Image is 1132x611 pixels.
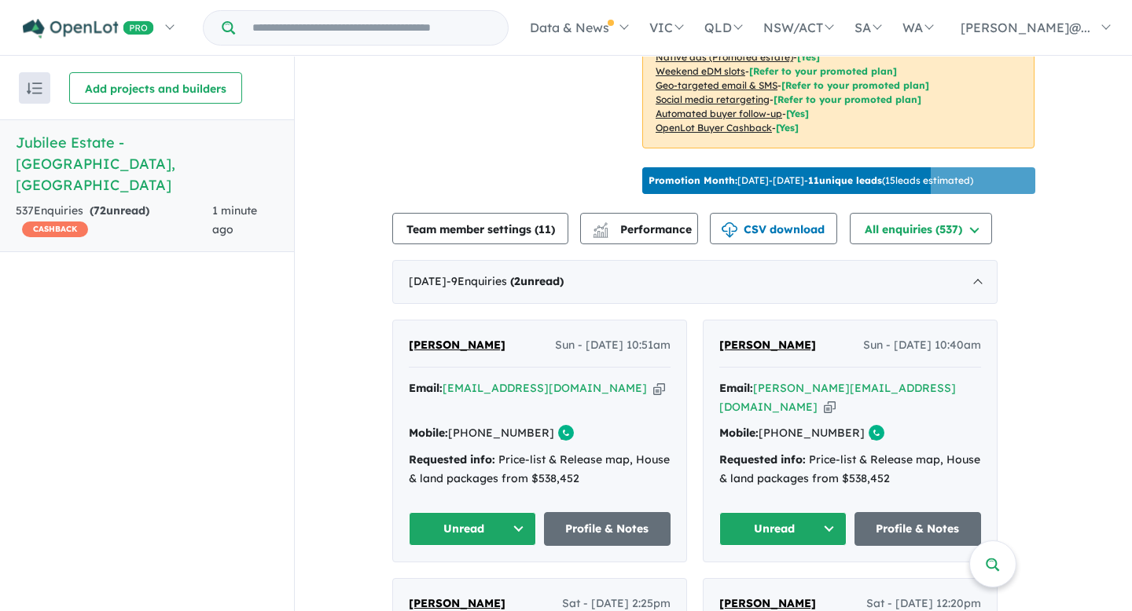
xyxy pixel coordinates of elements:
span: [Refer to your promoted plan] [774,93,921,105]
img: download icon [722,222,737,238]
div: 537 Enquir ies [16,202,212,240]
button: Unread [409,512,536,546]
b: Promotion Month: [649,174,737,186]
img: Openlot PRO Logo White [23,19,154,38]
span: 1 minute ago [212,203,257,236]
button: All enquiries (537) [850,213,992,244]
div: Price-list & Release map, House & land packages from $538,452 [409,451,671,488]
input: Try estate name, suburb, builder or developer [238,11,505,45]
u: Native ads (Promoted estate) [656,51,793,63]
strong: Mobile: [409,426,448,440]
u: Weekend eDM slots [656,65,745,77]
span: Sun - [DATE] 10:51am [555,336,671,355]
a: [PHONE_NUMBER] [759,426,865,440]
img: sort.svg [27,82,42,94]
span: 11 [538,222,551,236]
span: Performance [595,222,692,236]
span: [Refer to your promoted plan] [781,79,929,91]
b: 11 unique leads [808,174,882,186]
u: OpenLot Buyer Cashback [656,122,772,134]
strong: Mobile: [719,426,759,440]
p: [DATE] - [DATE] - ( 15 leads estimated) [649,174,973,188]
button: Add projects and builders [69,72,242,104]
button: Copy [824,399,836,415]
span: [PERSON_NAME] [719,596,816,610]
span: CASHBACK [22,221,88,237]
span: [Yes] [786,108,809,119]
u: Geo-targeted email & SMS [656,79,777,91]
img: bar-chart.svg [593,228,608,238]
span: - 9 Enquir ies [447,274,564,288]
h5: Jubilee Estate - [GEOGRAPHIC_DATA] , [GEOGRAPHIC_DATA] [16,132,278,196]
strong: Email: [719,381,753,395]
button: Performance [580,213,698,244]
a: [PHONE_NUMBER] [448,426,554,440]
u: Automated buyer follow-up [656,108,782,119]
button: Team member settings (11) [392,213,568,244]
strong: Requested info: [409,452,495,466]
button: Copy [653,380,665,397]
span: [PERSON_NAME] [409,338,505,352]
span: [Refer to your promoted plan] [749,65,897,77]
span: [PERSON_NAME] [719,338,816,352]
div: [DATE] [392,260,998,304]
a: Profile & Notes [855,512,982,546]
strong: ( unread) [90,203,149,218]
strong: Email: [409,381,443,395]
img: line-chart.svg [594,222,608,231]
span: [PERSON_NAME]@... [961,20,1090,35]
span: Sun - [DATE] 10:40am [863,336,981,355]
button: CSV download [710,213,837,244]
u: Social media retargeting [656,93,770,105]
strong: Requested info: [719,452,806,466]
a: Profile & Notes [544,512,671,546]
span: [PERSON_NAME] [409,596,505,610]
button: Unread [719,512,847,546]
span: 2 [514,274,520,288]
a: [PERSON_NAME] [719,336,816,355]
a: [PERSON_NAME][EMAIL_ADDRESS][DOMAIN_NAME] [719,381,956,414]
a: [EMAIL_ADDRESS][DOMAIN_NAME] [443,381,647,395]
span: [Yes] [776,122,799,134]
span: [Yes] [797,51,820,63]
div: Price-list & Release map, House & land packages from $538,452 [719,451,981,488]
a: [PERSON_NAME] [409,336,505,355]
strong: ( unread) [510,274,564,288]
span: 72 [94,203,106,218]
